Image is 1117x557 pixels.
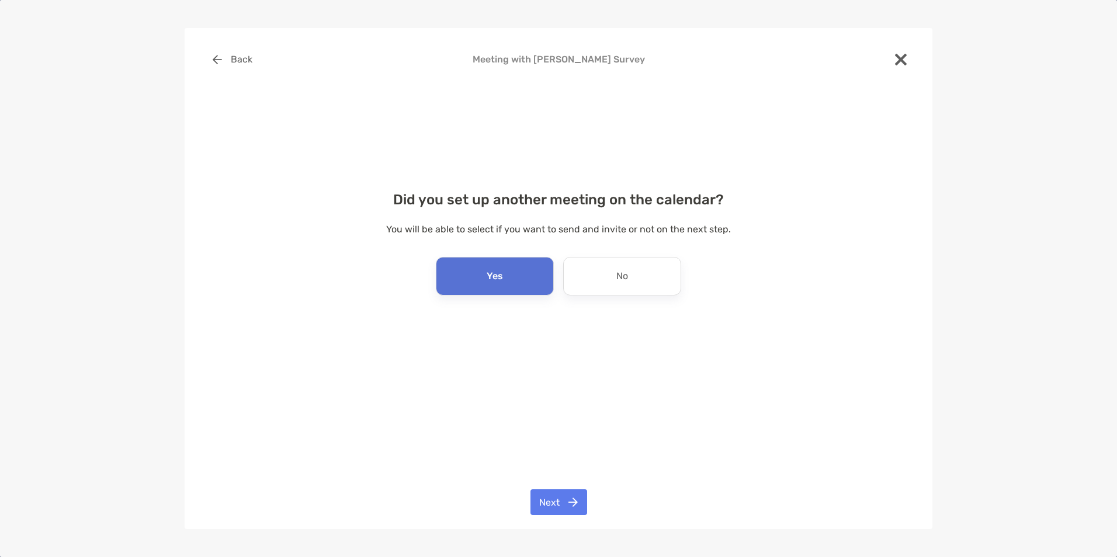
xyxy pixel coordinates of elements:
p: You will be able to select if you want to send and invite or not on the next step. [203,222,914,236]
img: button icon [568,497,578,507]
img: button icon [213,55,222,64]
p: No [616,267,628,286]
p: Yes [487,267,503,286]
button: Next [530,489,587,515]
button: Back [203,47,261,72]
img: close modal [895,54,907,65]
h4: Did you set up another meeting on the calendar? [203,192,914,208]
h4: Meeting with [PERSON_NAME] Survey [203,54,914,65]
